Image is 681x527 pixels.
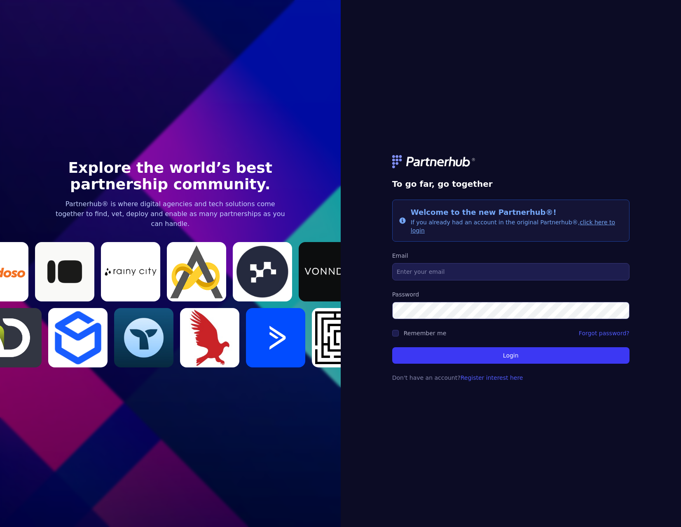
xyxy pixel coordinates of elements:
label: Remember me [404,330,447,336]
p: Don't have an account? [392,374,630,382]
a: Forgot password? [579,329,630,337]
p: Partnerhub® is where digital agencies and tech solutions come together to find, vet, deploy and e... [51,199,289,229]
label: Password [392,290,630,299]
button: Login [392,347,630,364]
label: Email [392,252,630,260]
h1: Explore the world’s best partnership community. [51,160,289,193]
img: logo [392,155,476,168]
input: Enter your email [392,263,630,280]
span: Welcome to the new Partnerhub®! [411,208,557,216]
h1: To go far, go together [392,178,630,190]
a: Register interest here [461,374,523,381]
div: If you already had an account in the original Partnerhub®, [411,207,622,235]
